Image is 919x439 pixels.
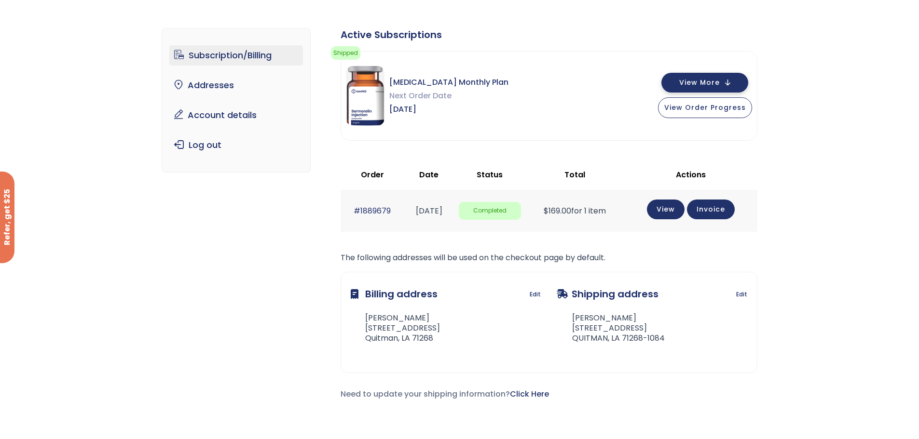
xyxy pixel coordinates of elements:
[361,169,384,180] span: Order
[564,169,585,180] span: Total
[341,388,549,399] span: Need to update your shipping information?
[557,313,665,343] address: [PERSON_NAME] [STREET_ADDRESS] QUITMAN, LA 71268-1084
[661,73,748,93] button: View More
[354,205,391,216] a: #1889679
[389,76,508,89] span: [MEDICAL_DATA] Monthly Plan
[664,103,746,112] span: View Order Progress
[557,282,658,306] h3: Shipping address
[477,169,503,180] span: Status
[169,105,303,125] a: Account details
[679,80,720,86] span: View More
[162,28,311,173] nav: Account pages
[544,205,571,216] span: 169.00
[510,388,549,399] a: Click Here
[459,202,521,220] span: Completed
[341,251,757,265] p: The following addresses will be used on the checkout page by default.
[658,97,752,118] button: View Order Progress
[331,46,360,60] span: Shipped
[530,288,541,301] a: Edit
[676,169,706,180] span: Actions
[389,103,508,116] span: [DATE]
[416,205,442,216] time: [DATE]
[526,190,624,232] td: for 1 item
[544,205,549,216] span: $
[687,200,735,219] a: Invoice
[351,313,440,343] address: [PERSON_NAME] [STREET_ADDRESS] Quitman, LA 71268
[647,200,685,219] a: View
[389,89,508,103] span: Next Order Date
[169,75,303,95] a: Addresses
[169,45,303,66] a: Subscription/Billing
[736,288,747,301] a: Edit
[169,135,303,155] a: Log out
[351,282,438,306] h3: Billing address
[341,28,757,41] div: Active Subscriptions
[419,169,439,180] span: Date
